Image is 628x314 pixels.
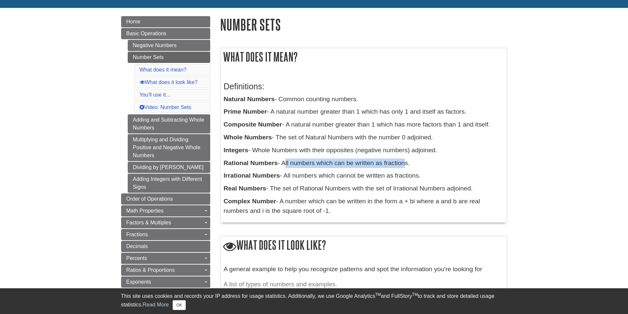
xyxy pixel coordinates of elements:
[224,95,504,104] p: - Common counting numbers.
[224,82,504,91] h3: Definitions:
[224,185,266,192] b: Real Numbers
[224,146,504,155] p: - Whole Numbers with their opposites (negative numbers) adjoined.
[126,220,171,225] span: Factors & Multiples
[173,300,185,310] button: Close
[140,79,198,85] a: What does it look like?
[121,229,210,240] a: Fractions
[224,120,504,129] p: - A natural number greater than 1 which has more factors than 1 and itself.
[126,19,141,24] span: Home
[126,196,173,202] span: Order of Operations
[128,174,210,193] a: Adding Integers with Different Signs
[128,162,210,173] a: Dividing by [PERSON_NAME]
[224,265,504,274] p: A general example to help you recognize patterns and spot the information you're looking for
[121,253,210,264] a: Percents
[121,193,210,205] a: Order of Operations
[224,277,504,292] caption: A list of types of numbers and examples.
[121,292,507,310] div: This site uses cookies and records your IP address for usage statistics. Additionally, we use Goo...
[224,158,504,168] p: - All numbers which can be written as fractions.
[128,52,210,63] a: Number Sets
[224,121,282,128] b: Composite Number
[375,292,381,297] sup: TM
[224,107,504,117] p: - A natural number greater than 1 which has only 1 and itself as factors.
[220,48,507,66] h2: What does it mean?
[224,172,280,179] b: Irrational Numbers
[121,217,210,228] a: Factors & Multiples
[224,184,504,193] p: - The set of Rational Numbers with the set of Irrational Numbers adjoined.
[224,134,272,141] b: Whole Numbers
[128,40,210,51] a: Negative Numbers
[126,31,167,36] span: Basic Operations
[126,243,148,249] span: Decimals
[224,198,276,205] b: Complex Number
[126,255,147,261] span: Percents
[121,205,210,216] a: Math Properties
[224,147,248,154] b: Integers
[126,267,175,273] span: Ratios & Proportions
[128,134,210,161] a: Multiplying and Dividing Positive and Negative Whole Numbers
[128,114,210,133] a: Adding and Subtracting Whole Numbers
[224,108,267,115] b: Prime Number
[224,133,504,142] p: - The set of Natural Numbers with the number 0 adjoined.
[140,104,191,110] a: Video: Number Sets
[121,265,210,276] a: Ratios & Proportions
[220,236,507,255] h2: What does it look like?
[224,171,504,181] p: - All numbers which cannot be written as fractions.
[126,208,164,214] span: Math Properties
[224,159,278,166] b: Rational Numbers
[126,279,151,285] span: Exponents
[121,28,210,39] a: Basic Operations
[143,302,169,307] a: Read More
[121,276,210,288] a: Exponents
[224,96,275,102] b: Natural Numbers
[224,197,504,216] p: - A number which can be written in the form a + bi where a and b are real numbers and i is the sq...
[220,16,507,33] h1: Number Sets
[121,241,210,252] a: Decimals
[126,232,148,237] span: Fractions
[121,16,210,27] a: Home
[140,92,170,98] a: You'll use it...
[412,292,418,297] sup: TM
[140,67,186,72] a: What does it mean?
